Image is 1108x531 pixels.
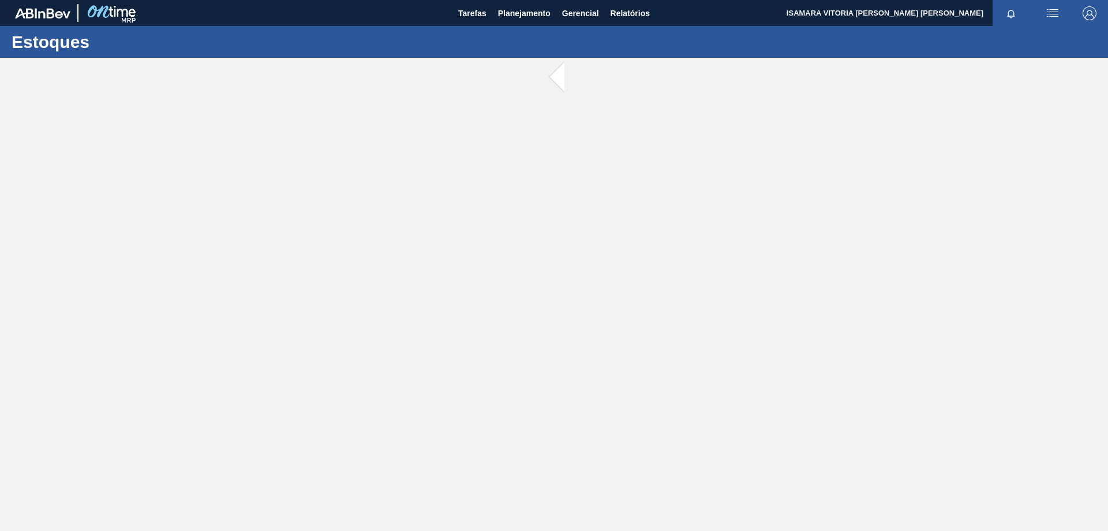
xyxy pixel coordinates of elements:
[1046,6,1060,20] img: userActions
[12,35,216,49] h1: Estoques
[498,6,551,20] span: Planejamento
[611,6,650,20] span: Relatórios
[1083,6,1096,20] img: Logout
[458,6,486,20] span: Tarefas
[993,5,1030,21] button: Notificações
[15,8,70,18] img: TNhmsLtSVTkK8tSr43FrP2fwEKptu5GPRR3wAAAABJRU5ErkJggg==
[562,6,599,20] span: Gerencial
